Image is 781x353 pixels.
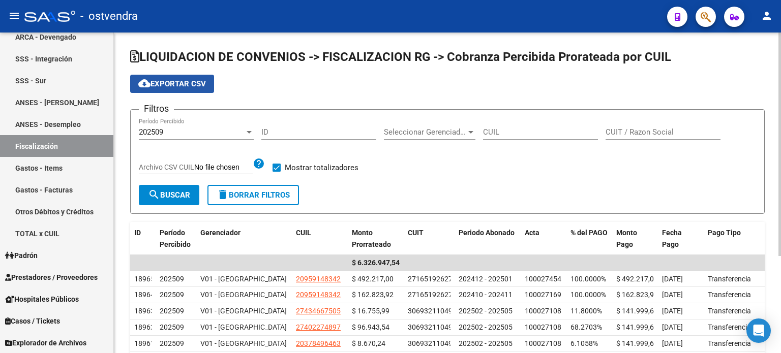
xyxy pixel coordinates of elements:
div: Open Intercom Messenger [746,318,771,343]
mat-icon: help [253,157,265,170]
span: 18963 [134,307,155,315]
mat-icon: menu [8,10,20,22]
mat-icon: search [148,188,160,201]
span: Prestadores / Proveedores [5,272,98,283]
mat-icon: person [761,10,773,22]
span: V01 - [GEOGRAPHIC_DATA] [200,291,287,299]
span: - ostvendra [80,5,138,27]
button: Exportar CSV [130,75,214,93]
span: Transferencia [708,275,751,283]
span: 68.2703% [570,323,602,331]
span: 18962 [134,323,155,331]
span: V01 - [GEOGRAPHIC_DATA] [200,275,287,283]
span: Hospitales Públicos [5,294,79,305]
span: $ 8.670,24 [352,339,385,347]
span: 100.0000% [570,291,606,299]
div: 100027108 [525,305,561,317]
span: 202509 [139,127,163,137]
button: Buscar [139,185,199,205]
span: % del PAGO [570,229,608,237]
span: 11.8000% [570,307,602,315]
span: [DATE] [662,323,683,331]
span: 20959148342 [296,275,341,283]
span: 100.0000% [570,275,606,283]
span: Transferencia [708,323,751,331]
span: [DATE] [662,307,683,315]
span: ID [134,229,141,237]
span: [DATE] [662,275,683,283]
span: 18961 [134,339,155,347]
span: CUIL [296,229,311,237]
button: Borrar Filtros [207,185,299,205]
span: [DATE] [662,339,683,347]
div: 100027108 [525,322,561,333]
span: 202502 - 202505 [459,323,513,331]
datatable-header-cell: Monto Pago [612,222,658,255]
div: 30693211049 [408,305,453,317]
span: 202502 - 202505 [459,339,513,347]
div: 100027169 [525,289,561,301]
span: 6.1058% [570,339,598,347]
span: 18965 [134,275,155,283]
span: Período Percibido [160,229,191,248]
datatable-header-cell: CUIT [404,222,455,255]
span: Archivo CSV CUIL [139,163,194,171]
span: 20959148342 [296,291,341,299]
datatable-header-cell: Periodo Abonado [455,222,521,255]
span: 202410 - 202411 [459,291,513,299]
div: 100027454 [525,273,561,285]
span: 18964 [134,291,155,299]
span: $ 492.217,00 [352,275,394,283]
span: 202502 - 202505 [459,307,513,315]
datatable-header-cell: Acta [521,222,566,255]
span: $ 141.999,60 [616,339,658,347]
span: LIQUIDACION DE CONVENIOS -> FISCALIZACION RG -> Cobranza Percibida Prorateada por CUIL [130,50,671,64]
span: Borrar Filtros [217,190,290,200]
span: 202509 [160,275,184,283]
span: Monto Pago [616,229,637,248]
span: $ 141.999,60 [616,323,658,331]
span: Transferencia [708,291,751,299]
span: Casos / Tickets [5,315,60,327]
span: CUIT [408,229,424,237]
span: $ 162.823,92 [352,291,394,299]
span: 202509 [160,307,184,315]
span: $ 141.999,60 [616,307,658,315]
span: 202412 - 202501 [459,275,513,283]
div: 100027108 [525,338,561,349]
span: Transferencia [708,339,751,347]
span: 20378496463 [296,339,341,347]
span: Periodo Abonado [459,229,515,237]
span: V01 - [GEOGRAPHIC_DATA] [200,323,287,331]
span: V01 - [GEOGRAPHIC_DATA] [200,339,287,347]
datatable-header-cell: Período Percibido [156,222,196,255]
span: Buscar [148,190,190,200]
datatable-header-cell: Fecha Pago [658,222,704,255]
span: Seleccionar Gerenciador [384,127,466,137]
mat-icon: delete [217,188,229,201]
span: Gerenciador [200,229,241,237]
div: 30693211049 [408,338,453,349]
datatable-header-cell: % del PAGO [566,222,612,255]
datatable-header-cell: CUIL [292,222,348,255]
div: 30693211049 [408,322,453,333]
span: 202509 [160,291,184,299]
span: Pago Tipo [708,229,741,237]
h3: Filtros [139,102,174,116]
datatable-header-cell: Pago Tipo [704,222,765,255]
input: Archivo CSV CUIL [194,163,253,172]
span: Monto Prorrateado [352,229,391,248]
div: 27165192627 [408,289,453,301]
span: Mostrar totalizadores [285,162,358,174]
span: Exportar CSV [138,79,206,88]
span: Transferencia [708,307,751,315]
span: $ 162.823,92 [616,291,658,299]
mat-icon: cloud_download [138,77,151,89]
span: Acta [525,229,539,237]
span: 27402274897 [296,323,341,331]
span: $ 96.943,54 [352,323,389,331]
span: 202509 [160,339,184,347]
span: Padrón [5,250,38,261]
span: $ 6.326.947,54 [352,259,400,267]
span: V01 - [GEOGRAPHIC_DATA] [200,307,287,315]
